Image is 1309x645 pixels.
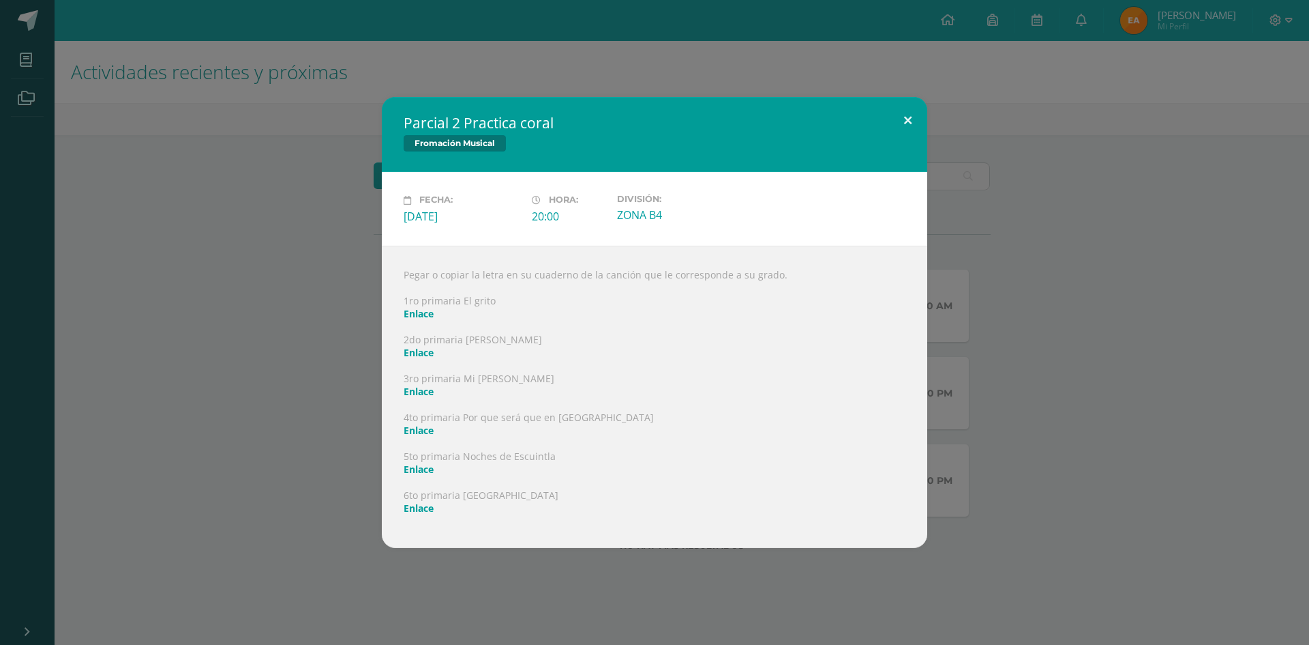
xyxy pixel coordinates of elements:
span: Hora: [549,195,578,205]
a: Enlace [404,346,434,359]
div: Pegar o copiar la letra en su cuaderno de la canción que le corresponde a su grado. 1ro primaria ... [382,246,927,548]
a: Enlace [404,463,434,476]
button: Close (Esc) [888,97,927,143]
h2: Parcial 2 Practica coral [404,113,905,132]
div: 20:00 [532,209,606,224]
a: Enlace [404,502,434,515]
a: Enlace [404,307,434,320]
label: División: [617,194,734,204]
span: Fromación Musical [404,135,506,152]
span: Fecha: [419,195,453,205]
a: Enlace [404,385,434,398]
div: [DATE] [404,209,521,224]
div: ZONA B4 [617,207,734,223]
a: Enlace [404,424,434,437]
